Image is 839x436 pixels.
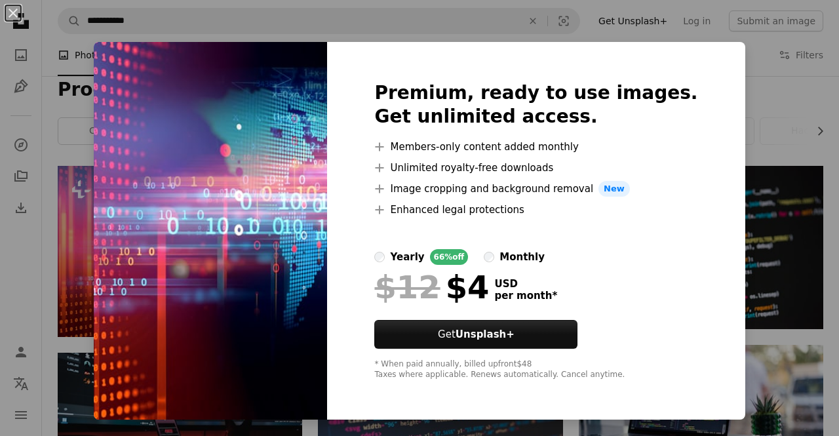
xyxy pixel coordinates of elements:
li: Enhanced legal protections [374,202,697,218]
div: yearly [390,249,424,265]
span: USD [494,278,557,290]
button: GetUnsplash+ [374,320,577,349]
div: * When paid annually, billed upfront $48 Taxes where applicable. Renews automatically. Cancel any... [374,359,697,380]
li: Members-only content added monthly [374,139,697,155]
li: Image cropping and background removal [374,181,697,197]
div: $4 [374,270,489,304]
input: monthly [484,252,494,262]
li: Unlimited royalty-free downloads [374,160,697,176]
img: premium_photo-1661882403999-46081e67c401 [94,42,327,420]
h2: Premium, ready to use images. Get unlimited access. [374,81,697,129]
strong: Unsplash+ [456,328,515,340]
div: monthly [499,249,545,265]
span: per month * [494,290,557,302]
input: yearly66%off [374,252,385,262]
span: New [598,181,630,197]
span: $12 [374,270,440,304]
div: 66% off [430,249,469,265]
